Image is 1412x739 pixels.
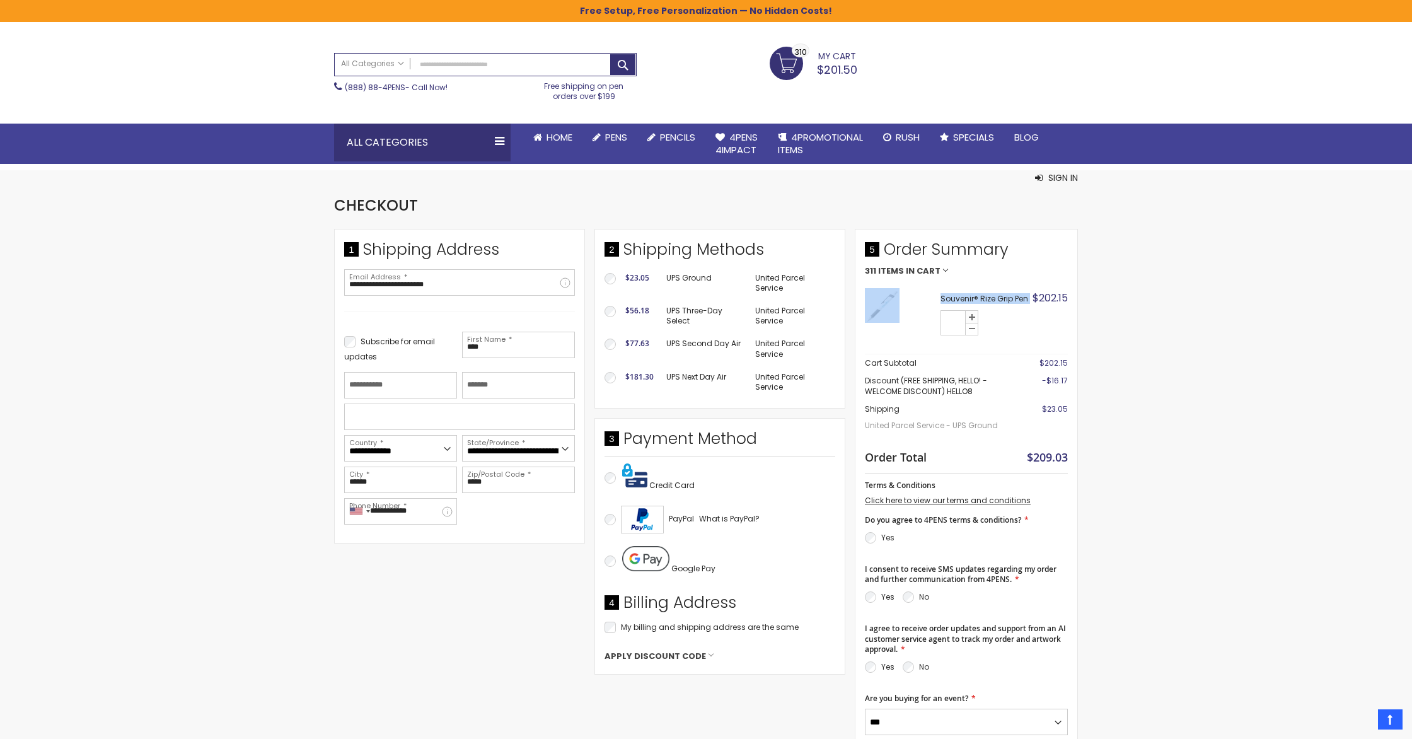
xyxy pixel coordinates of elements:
[865,693,968,704] span: Are you buying for an event?
[669,513,694,524] span: PayPal
[547,131,572,144] span: Home
[873,124,930,151] a: Rush
[878,267,940,276] span: Items in Cart
[625,272,649,283] span: $23.05
[531,76,637,102] div: Free shipping on pen orders over $199
[919,661,929,672] label: No
[865,267,876,276] span: 311
[1014,131,1039,144] span: Blog
[865,515,1021,525] span: Do you agree to 4PENS terms & conditions?
[865,414,1019,437] span: United Parcel Service - UPS Ground
[705,124,768,165] a: 4Pens4impact
[334,124,511,161] div: All Categories
[334,195,418,216] span: Checkout
[1033,291,1068,305] span: $202.15
[865,448,927,465] strong: Order Total
[625,371,654,382] span: $181.30
[768,124,873,165] a: 4PROMOTIONALITEMS
[1004,124,1049,151] a: Blog
[605,592,835,620] div: Billing Address
[715,131,758,156] span: 4Pens 4impact
[881,591,894,602] label: Yes
[1027,450,1068,465] span: $209.03
[881,661,894,672] label: Yes
[605,131,627,144] span: Pens
[778,131,863,156] span: 4PROMOTIONAL ITEMS
[865,288,900,323] img: Souvenir® Rize Grip Pen-Black
[881,532,894,543] label: Yes
[749,332,835,365] td: United Parcel Service
[660,332,749,365] td: UPS Second Day Air
[865,354,1019,373] th: Cart Subtotal
[605,239,835,267] div: Shipping Methods
[345,82,405,93] a: (888) 88-4PENS
[749,366,835,399] td: United Parcel Service
[660,366,749,399] td: UPS Next Day Air
[919,591,929,602] label: No
[660,267,749,300] td: UPS Ground
[637,124,705,151] a: Pencils
[699,511,760,527] a: What is PayPal?
[605,428,835,456] div: Payment Method
[344,239,575,267] div: Shipping Address
[865,404,900,414] span: Shipping
[625,305,649,316] span: $56.18
[621,622,799,632] span: My billing and shipping address are the same
[523,124,582,151] a: Home
[865,239,1068,267] span: Order Summary
[947,386,973,397] span: HELLO8
[953,131,994,144] span: Specials
[345,499,374,524] div: United States: +1
[770,47,857,78] a: $201.50 310
[699,513,760,524] span: What is PayPal?
[865,623,1066,654] span: I agree to receive order updates and support from an AI customer service agent to track my order ...
[582,124,637,151] a: Pens
[671,563,715,574] span: Google Pay
[930,124,1004,151] a: Specials
[865,564,1056,585] span: I consent to receive SMS updates regarding my order and further communication from 4PENS.
[622,463,647,488] img: Pay with credit card
[605,651,706,662] span: Apply Discount Code
[335,54,410,74] a: All Categories
[625,338,649,349] span: $77.63
[345,82,448,93] span: - Call Now!
[660,131,695,144] span: Pencils
[896,131,920,144] span: Rush
[649,480,695,491] span: Credit Card
[341,59,404,69] span: All Categories
[660,300,749,332] td: UPS Three-Day Select
[344,336,435,362] span: Subscribe for email updates
[622,546,669,571] img: Pay with Google Pay
[1042,404,1068,414] span: $23.05
[749,267,835,300] td: United Parcel Service
[1039,358,1068,368] span: $202.15
[865,375,987,396] span: Discount (FREE SHIPPING, HELLO! - WELCOME DISCOUNT)
[940,294,1029,304] strong: Souvenir® Rize Grip Pen
[1048,172,1078,184] span: Sign In
[865,480,935,491] span: Terms & Conditions
[1378,709,1403,730] a: Top
[749,300,835,332] td: United Parcel Service
[865,495,1031,506] a: Click here to view our terms and conditions
[1035,172,1078,184] button: Sign In
[817,62,857,78] span: $201.50
[1042,375,1068,386] span: -$16.17
[794,46,807,58] span: 310
[621,506,664,533] img: Acceptance Mark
